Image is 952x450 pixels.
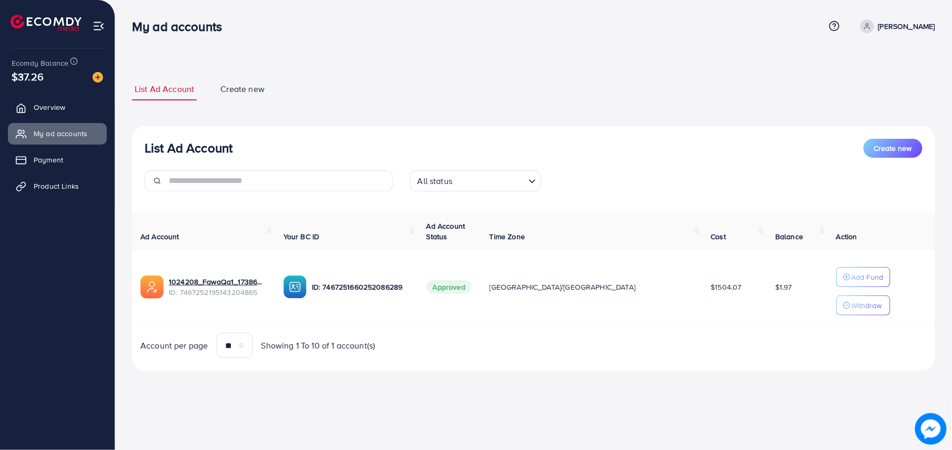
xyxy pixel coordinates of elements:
[140,231,179,242] span: Ad Account
[490,231,525,242] span: Time Zone
[169,277,267,298] div: <span class='underline'>1024208_FawaQa1_1738605147168</span></br>7467252195143204865
[8,97,107,118] a: Overview
[220,83,265,95] span: Create new
[11,15,82,31] img: logo
[93,20,105,32] img: menu
[8,123,107,144] a: My ad accounts
[8,176,107,197] a: Product Links
[312,281,410,293] p: ID: 7467251660252086289
[135,83,194,95] span: List Ad Account
[416,173,455,189] span: All status
[427,221,465,242] span: Ad Account Status
[775,231,803,242] span: Balance
[34,155,63,165] span: Payment
[34,102,65,112] span: Overview
[12,58,68,68] span: Ecomdy Balance
[140,340,208,352] span: Account per page
[140,275,164,299] img: ic-ads-acc.e4c84228.svg
[852,271,884,283] p: Add Fund
[132,19,230,34] h3: My ad accounts
[711,231,726,242] span: Cost
[169,287,267,298] span: ID: 7467252195143204865
[711,282,742,292] span: $1504.07
[93,72,103,83] img: image
[874,143,912,154] span: Create new
[878,20,935,33] p: [PERSON_NAME]
[169,277,267,287] a: 1024208_FawaQa1_1738605147168
[917,415,945,443] img: image
[145,140,232,156] h3: List Ad Account
[261,340,376,352] span: Showing 1 To 10 of 1 account(s)
[836,267,890,287] button: Add Fund
[427,280,472,294] span: Approved
[856,19,935,33] a: [PERSON_NAME]
[283,231,320,242] span: Your BC ID
[34,181,79,191] span: Product Links
[283,275,307,299] img: ic-ba-acc.ded83a64.svg
[864,139,923,158] button: Create new
[490,282,636,292] span: [GEOGRAPHIC_DATA]/[GEOGRAPHIC_DATA]
[12,69,44,84] span: $37.26
[775,282,792,292] span: $1.97
[852,299,882,312] p: Withdraw
[836,231,857,242] span: Action
[34,128,87,139] span: My ad accounts
[410,170,541,191] div: Search for option
[836,295,890,315] button: Withdraw
[455,171,524,189] input: Search for option
[8,149,107,170] a: Payment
